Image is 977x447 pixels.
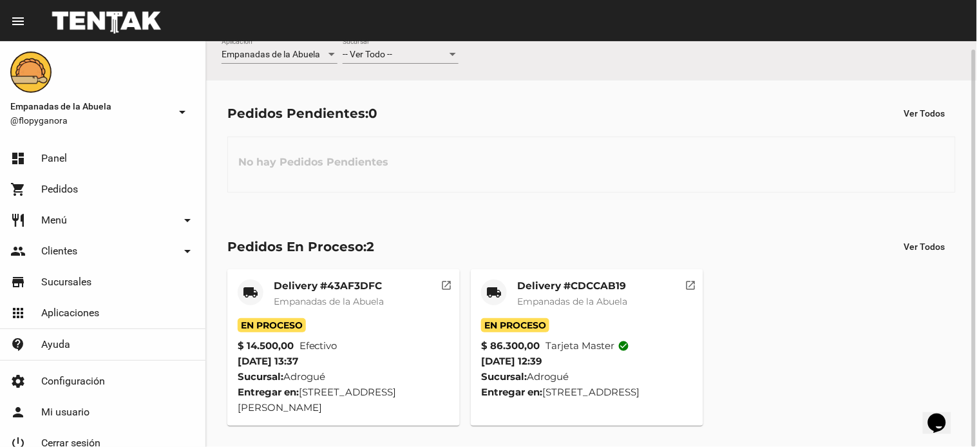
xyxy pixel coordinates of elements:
[481,318,549,332] span: En Proceso
[238,386,299,398] strong: Entregar en:
[481,338,540,354] strong: $ 86.300,00
[243,285,258,300] mat-icon: local_shipping
[10,114,169,127] span: @flopyganora
[441,278,453,289] mat-icon: open_in_new
[481,370,527,383] strong: Sucursal:
[41,245,77,258] span: Clientes
[222,49,320,59] span: Empanadas de la Abuela
[10,243,26,259] mat-icon: people
[10,305,26,321] mat-icon: apps
[227,103,377,124] div: Pedidos Pendientes:
[41,375,105,388] span: Configuración
[238,370,283,383] strong: Sucursal:
[10,404,26,420] mat-icon: person
[923,395,964,434] iframe: chat widget
[481,385,693,400] div: [STREET_ADDRESS]
[274,296,384,307] span: Empanadas de la Abuela
[41,406,90,419] span: Mi usuario
[685,278,696,289] mat-icon: open_in_new
[10,213,26,228] mat-icon: restaurant
[517,280,627,292] mat-card-title: Delivery #CDCCAB19
[481,386,542,398] strong: Entregar en:
[486,285,502,300] mat-icon: local_shipping
[238,369,450,385] div: Adrogué
[41,183,78,196] span: Pedidos
[904,242,945,252] span: Ver Todos
[481,355,542,367] span: [DATE] 12:39
[238,318,306,332] span: En Proceso
[175,104,190,120] mat-icon: arrow_drop_down
[366,239,374,254] span: 2
[10,99,169,114] span: Empanadas de la Abuela
[894,102,956,125] button: Ver Todos
[41,338,70,351] span: Ayuda
[517,296,627,307] span: Empanadas de la Abuela
[343,49,392,59] span: -- Ver Todo --
[545,338,629,354] span: Tarjeta master
[10,52,52,93] img: f0136945-ed32-4f7c-91e3-a375bc4bb2c5.png
[894,235,956,258] button: Ver Todos
[238,355,298,367] span: [DATE] 13:37
[10,151,26,166] mat-icon: dashboard
[238,385,450,415] div: [STREET_ADDRESS][PERSON_NAME]
[41,276,91,289] span: Sucursales
[618,340,629,352] mat-icon: check_circle
[10,374,26,389] mat-icon: settings
[180,213,195,228] mat-icon: arrow_drop_down
[227,236,374,257] div: Pedidos En Proceso:
[299,338,337,354] span: Efectivo
[368,106,377,121] span: 0
[180,243,195,259] mat-icon: arrow_drop_down
[41,214,67,227] span: Menú
[904,108,945,119] span: Ver Todos
[10,182,26,197] mat-icon: shopping_cart
[41,307,99,319] span: Aplicaciones
[10,14,26,29] mat-icon: menu
[41,152,67,165] span: Panel
[10,337,26,352] mat-icon: contact_support
[238,338,294,354] strong: $ 14.500,00
[481,369,693,385] div: Adrogué
[10,274,26,290] mat-icon: store
[228,143,399,182] h3: No hay Pedidos Pendientes
[274,280,384,292] mat-card-title: Delivery #43AF3DFC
